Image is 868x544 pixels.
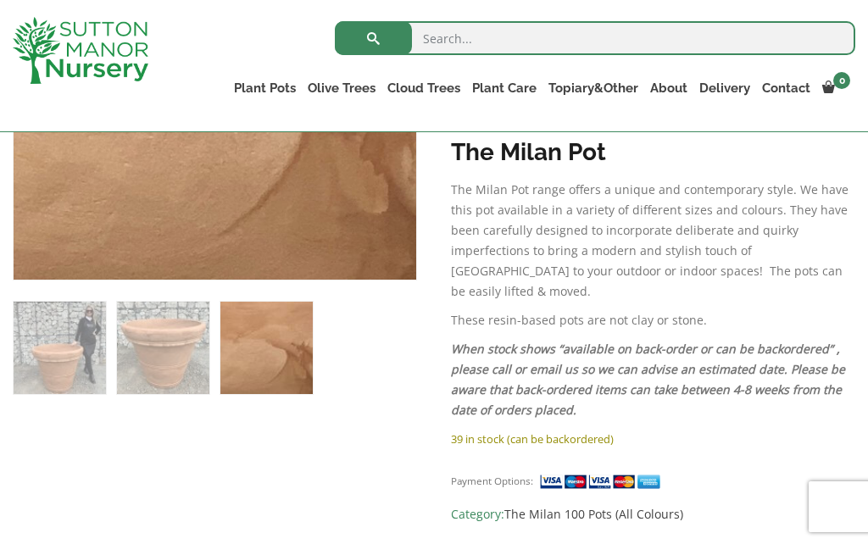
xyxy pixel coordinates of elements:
[833,72,850,89] span: 0
[504,506,683,522] a: The Milan 100 Pots (All Colours)
[335,21,855,55] input: Search...
[542,76,644,100] a: Topiary&Other
[816,76,855,100] a: 0
[451,180,855,302] p: The Milan Pot range offers a unique and contemporary style. We have this pot available in a varie...
[451,429,855,449] p: 39 in stock (can be backordered)
[451,138,606,166] strong: The Milan Pot
[381,76,466,100] a: Cloud Trees
[693,76,756,100] a: Delivery
[220,302,313,394] img: The Milan Pot 100 Colour Terracotta - Image 3
[117,302,209,394] img: The Milan Pot 100 Colour Terracotta - Image 2
[756,76,816,100] a: Contact
[302,76,381,100] a: Olive Trees
[451,475,533,487] small: Payment Options:
[451,310,855,330] p: These resin-based pots are not clay or stone.
[451,341,845,418] em: When stock shows “available on back-order or can be backordered” , please call or email us so we ...
[228,76,302,100] a: Plant Pots
[13,17,148,84] img: logo
[14,302,106,394] img: The Milan Pot 100 Colour Terracotta
[466,76,542,100] a: Plant Care
[539,473,666,491] img: payment supported
[451,504,855,525] span: Category:
[644,76,693,100] a: About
